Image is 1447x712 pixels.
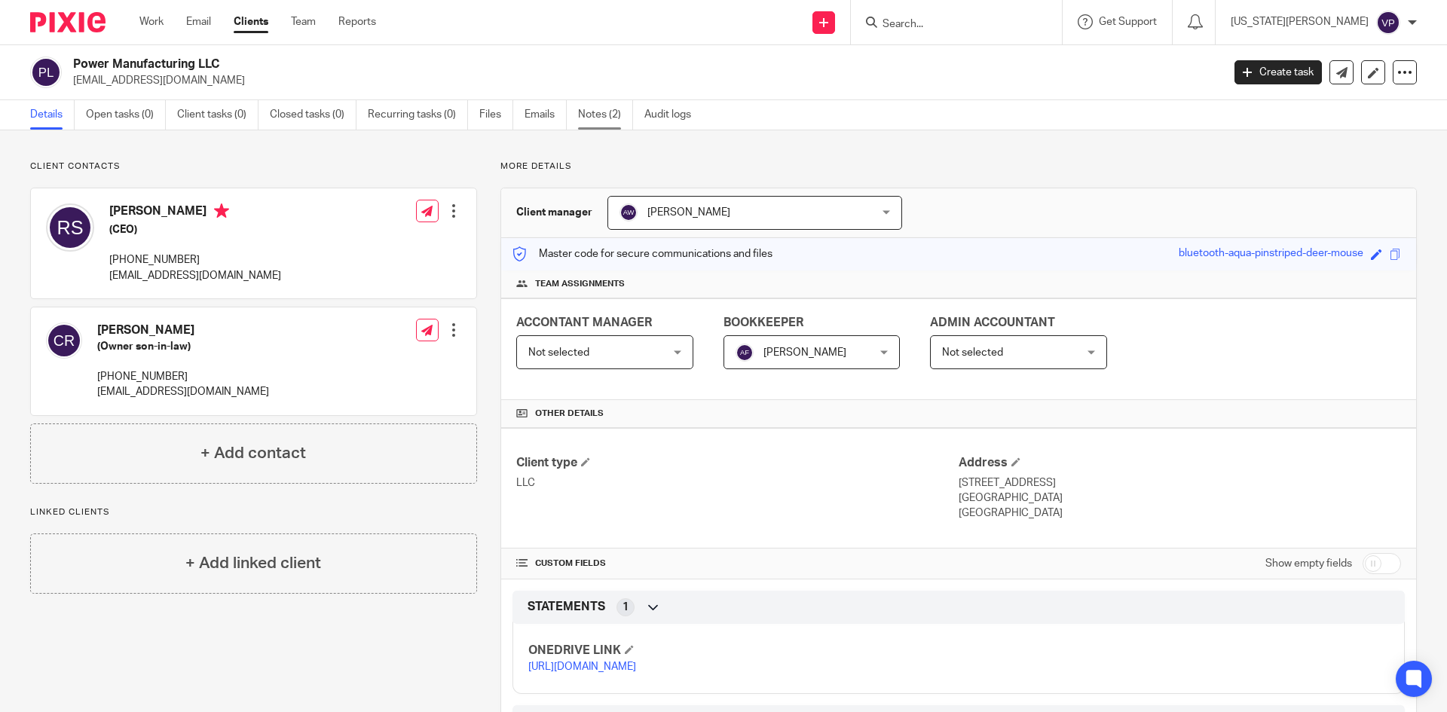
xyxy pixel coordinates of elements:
[30,506,477,518] p: Linked clients
[185,552,321,575] h4: + Add linked client
[528,347,589,358] span: Not selected
[930,316,1055,328] span: ADMIN ACCOUNTANT
[109,268,281,283] p: [EMAIL_ADDRESS][DOMAIN_NAME]
[525,100,567,130] a: Emails
[763,347,846,358] span: [PERSON_NAME]
[1231,14,1369,29] p: [US_STATE][PERSON_NAME]
[368,100,468,130] a: Recurring tasks (0)
[619,203,638,222] img: svg%3E
[516,475,959,490] p: LLC
[479,100,513,130] a: Files
[644,100,702,130] a: Audit logs
[46,322,82,359] img: svg%3E
[647,207,730,218] span: [PERSON_NAME]
[516,455,959,471] h4: Client type
[97,384,269,399] p: [EMAIL_ADDRESS][DOMAIN_NAME]
[512,246,772,261] p: Master code for secure communications and files
[338,14,376,29] a: Reports
[97,339,269,354] h5: (Owner son-in-law)
[535,278,625,290] span: Team assignments
[30,100,75,130] a: Details
[535,408,604,420] span: Other details
[1179,246,1363,263] div: bluetooth-aqua-pinstriped-deer-mouse
[578,100,633,130] a: Notes (2)
[1099,17,1157,27] span: Get Support
[214,203,229,218] i: Primary
[97,369,269,384] p: [PHONE_NUMBER]
[528,643,959,659] h4: ONEDRIVE LINK
[528,599,605,615] span: STATEMENTS
[46,203,94,252] img: svg%3E
[109,203,281,222] h4: [PERSON_NAME]
[942,347,1003,358] span: Not selected
[139,14,164,29] a: Work
[516,316,652,328] span: ACCONTANT MANAGER
[97,322,269,338] h4: [PERSON_NAME]
[959,490,1401,506] p: [GEOGRAPHIC_DATA]
[881,18,1017,32] input: Search
[186,14,211,29] a: Email
[291,14,316,29] a: Team
[959,506,1401,521] p: [GEOGRAPHIC_DATA]
[30,57,62,88] img: svg%3E
[959,455,1401,471] h4: Address
[200,442,306,465] h4: + Add contact
[516,205,592,220] h3: Client manager
[73,57,984,72] h2: Power Manufacturing LLC
[73,73,1212,88] p: [EMAIL_ADDRESS][DOMAIN_NAME]
[109,252,281,267] p: [PHONE_NUMBER]
[234,14,268,29] a: Clients
[623,600,629,615] span: 1
[86,100,166,130] a: Open tasks (0)
[500,160,1417,173] p: More details
[959,475,1401,490] p: [STREET_ADDRESS]
[30,160,477,173] p: Client contacts
[270,100,356,130] a: Closed tasks (0)
[516,558,959,570] h4: CUSTOM FIELDS
[109,222,281,237] h5: (CEO)
[736,344,754,362] img: svg%3E
[1376,11,1400,35] img: svg%3E
[723,316,803,328] span: BOOKKEEPER
[1234,60,1322,84] a: Create task
[30,12,106,32] img: Pixie
[1265,556,1352,571] label: Show empty fields
[177,100,259,130] a: Client tasks (0)
[528,662,636,672] a: [URL][DOMAIN_NAME]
